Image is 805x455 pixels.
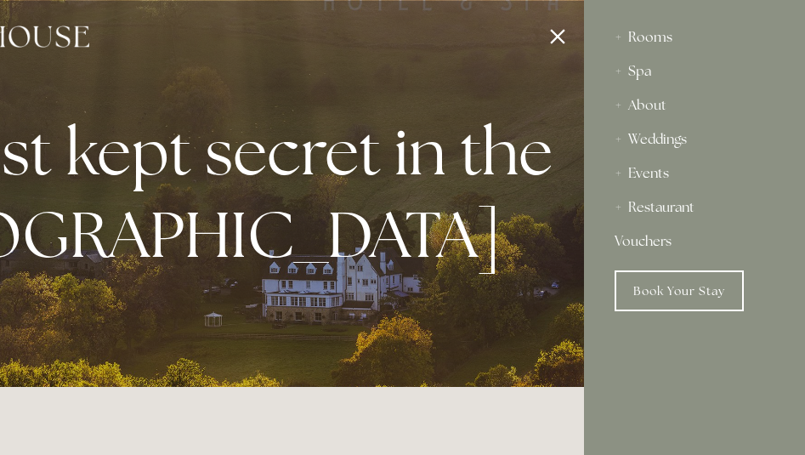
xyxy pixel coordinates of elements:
[615,270,744,311] a: Book Your Stay
[615,122,774,156] div: Weddings
[615,54,774,88] div: Spa
[615,20,774,54] div: Rooms
[615,225,774,259] a: Vouchers
[615,156,774,191] div: Events
[615,88,774,122] div: About
[615,191,774,225] div: Restaurant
